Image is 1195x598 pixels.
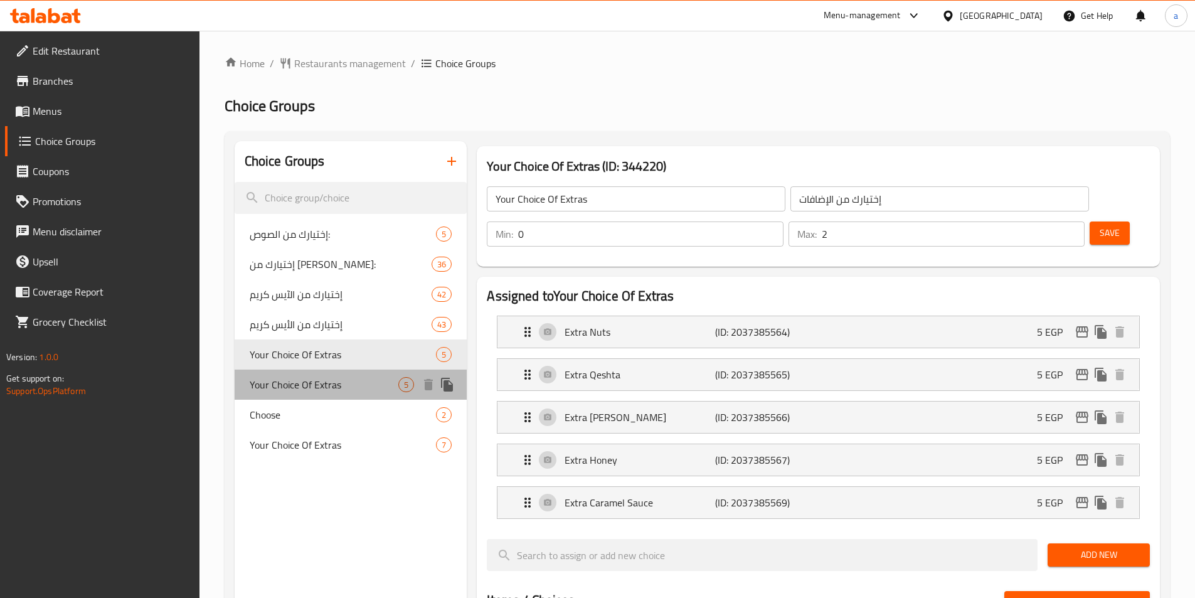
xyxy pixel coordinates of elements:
button: duplicate [1091,493,1110,512]
span: Promotions [33,194,189,209]
p: 5 EGP [1037,324,1073,339]
p: 5 EGP [1037,452,1073,467]
p: Extra Caramel Sauce [565,495,714,510]
span: Your Choice Of Extras [250,437,437,452]
li: Expand [487,439,1150,481]
button: delete [1110,408,1129,427]
h3: Your Choice Of Extras (ID: 344220) [487,156,1150,176]
p: Extra Nuts [565,324,714,339]
p: Extra Qeshta [565,367,714,382]
button: delete [419,375,438,394]
button: edit [1073,365,1091,384]
button: duplicate [1091,408,1110,427]
p: (ID: 2037385566) [715,410,815,425]
span: 42 [432,289,451,301]
button: edit [1073,493,1091,512]
a: Coupons [5,156,199,186]
p: (ID: 2037385565) [715,367,815,382]
button: edit [1073,323,1091,341]
button: edit [1073,451,1091,469]
a: Edit Restaurant [5,36,199,66]
a: Grocery Checklist [5,307,199,337]
a: Home [225,56,265,71]
a: Branches [5,66,199,96]
span: Menu disclaimer [33,224,189,239]
button: Add New [1048,543,1150,567]
button: duplicate [1091,451,1110,469]
span: إختيارك من الآيس كريم [250,287,432,302]
p: 5 EGP [1037,495,1073,510]
span: Choice Groups [225,92,315,120]
button: delete [1110,493,1129,512]
div: Expand [497,316,1139,348]
p: 5 EGP [1037,410,1073,425]
a: Support.OpsPlatform [6,383,86,399]
div: Your Choice Of Extras5 [235,339,467,370]
span: 5 [437,228,451,240]
div: Choices [436,437,452,452]
p: Extra [PERSON_NAME] [565,410,714,425]
p: Min: [496,227,513,242]
span: Choose [250,407,437,422]
div: إختيارك من الأيس كريم43 [235,309,467,339]
span: Get support on: [6,370,64,387]
span: 7 [437,439,451,451]
h2: Choice Groups [245,152,325,171]
span: إختيارك من الأيس كريم [250,317,432,332]
li: Expand [487,481,1150,524]
button: delete [1110,451,1129,469]
li: Expand [487,311,1150,353]
span: Branches [33,73,189,88]
h2: Assigned to Your Choice Of Extras [487,287,1150,306]
span: a [1174,9,1178,23]
span: Choice Groups [435,56,496,71]
div: إختيارك من الصوص:5 [235,219,467,249]
span: 36 [432,259,451,270]
div: Menu-management [824,8,901,23]
nav: breadcrumb [225,56,1170,71]
p: Max: [797,227,817,242]
p: Extra Honey [565,452,714,467]
p: (ID: 2037385567) [715,452,815,467]
a: Coverage Report [5,277,199,307]
div: Choices [432,257,452,272]
span: Upsell [33,254,189,269]
a: Menus [5,96,199,126]
span: 2 [437,409,451,421]
a: Restaurants management [279,56,406,71]
li: Expand [487,353,1150,396]
div: Choose2 [235,400,467,430]
div: [GEOGRAPHIC_DATA] [960,9,1043,23]
li: Expand [487,396,1150,439]
div: Expand [497,359,1139,390]
span: Coverage Report [33,284,189,299]
span: Your Choice Of Extras [250,347,437,362]
button: duplicate [1091,323,1110,341]
span: Grocery Checklist [33,314,189,329]
div: Your Choice Of Extras5deleteduplicate [235,370,467,400]
div: Expand [497,444,1139,476]
span: Version: [6,349,37,365]
span: Edit Restaurant [33,43,189,58]
span: 5 [437,349,451,361]
div: Choices [436,227,452,242]
span: 43 [432,319,451,331]
button: Save [1090,222,1130,245]
div: إختيارك من [PERSON_NAME]:36 [235,249,467,279]
a: Upsell [5,247,199,277]
div: Choices [432,287,452,302]
div: Expand [497,402,1139,433]
button: edit [1073,408,1091,427]
button: duplicate [438,375,457,394]
div: Choices [432,317,452,332]
span: إختيارك من [PERSON_NAME]: [250,257,432,272]
button: duplicate [1091,365,1110,384]
input: search [487,539,1038,571]
a: Promotions [5,186,199,216]
span: Save [1100,225,1120,241]
span: إختيارك من الصوص: [250,227,437,242]
p: (ID: 2037385569) [715,495,815,510]
div: إختيارك من الآيس كريم42 [235,279,467,309]
p: (ID: 2037385564) [715,324,815,339]
span: Coupons [33,164,189,179]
